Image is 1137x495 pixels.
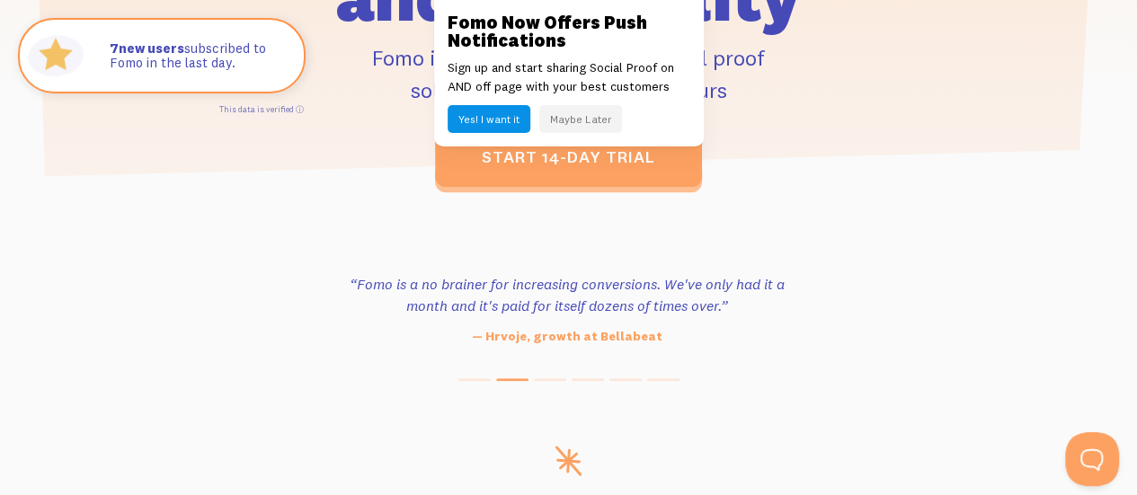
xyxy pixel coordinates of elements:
strong: new users [110,40,184,57]
iframe: Help Scout Beacon - Open [1065,432,1119,486]
a: This data is verified ⓘ [219,104,304,114]
a: start 14-day trial [435,128,702,187]
h3: “Fomo is a no brainer for increasing conversions. We've only had it a month and it's paid for its... [348,273,786,316]
button: Yes! I want it [448,105,530,133]
p: subscribed to Fomo in the last day. [110,41,286,71]
button: Maybe Later [539,105,622,133]
p: — Hrvoje, growth at Bellabeat [348,327,786,346]
p: Sign up and start sharing Social Proof on AND off page with your best customers [448,58,690,96]
img: Fomo [23,23,88,88]
h3: Fomo Now Offers Push Notifications [448,13,690,49]
span: 7 [110,41,119,57]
